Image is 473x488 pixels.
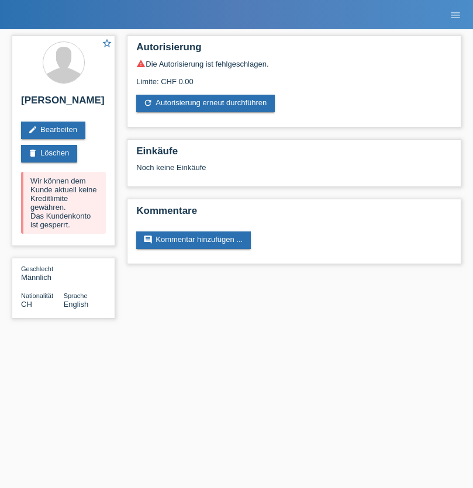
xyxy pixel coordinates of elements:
a: menu [444,11,467,18]
span: Geschlecht [21,265,53,272]
i: refresh [143,98,153,108]
h2: Einkäufe [136,146,452,163]
span: English [64,300,89,309]
span: Sprache [64,292,88,299]
span: Schweiz [21,300,32,309]
a: star_border [102,38,112,50]
i: delete [28,148,37,158]
div: Die Autorisierung ist fehlgeschlagen. [136,59,452,68]
a: refreshAutorisierung erneut durchführen [136,95,275,112]
a: commentKommentar hinzufügen ... [136,231,251,249]
div: Wir können dem Kunde aktuell keine Kreditlimite gewähren. Das Kundenkonto ist gesperrt. [21,172,106,234]
i: edit [28,125,37,134]
div: Noch keine Einkäufe [136,163,452,181]
div: Limite: CHF 0.00 [136,68,452,86]
span: Nationalität [21,292,53,299]
i: menu [450,9,461,21]
h2: Kommentare [136,205,452,223]
h2: Autorisierung [136,41,452,59]
h2: [PERSON_NAME] [21,95,106,112]
i: comment [143,235,153,244]
div: Männlich [21,264,64,282]
a: deleteLöschen [21,145,77,162]
i: star_border [102,38,112,49]
a: editBearbeiten [21,122,85,139]
i: warning [136,59,146,68]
